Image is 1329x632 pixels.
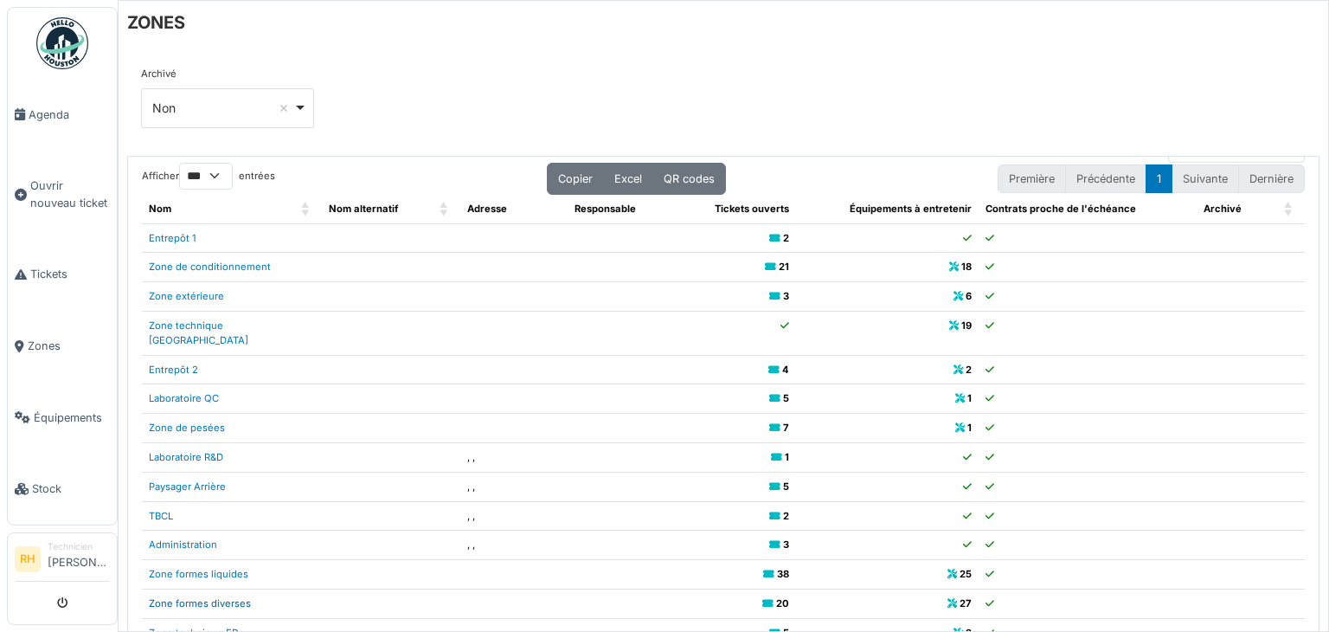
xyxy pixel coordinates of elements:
span: Tickets ouverts [715,203,789,215]
span: Archivé [1204,203,1242,215]
a: Zone de conditionnement [149,261,271,273]
button: Remove item: 'false' [275,100,292,117]
b: 19 [961,319,972,332]
b: 21 [779,261,789,273]
b: 18 [961,261,972,273]
h6: ZONES [127,12,185,33]
b: 3 [783,290,789,302]
a: Zone extérieure [149,290,224,302]
span: Équipements [34,410,110,426]
a: Zone de pesées [149,422,225,434]
button: Copier [547,163,604,195]
span: Excel [614,172,642,185]
a: Ouvrir nouveau ticket [8,151,117,239]
b: 38 [777,568,789,580]
b: 2 [783,510,789,522]
span: Nom alternatif [329,203,398,215]
nav: pagination [998,164,1305,193]
b: 6 [966,290,972,302]
a: Paysager Arrière [149,480,226,493]
span: Nom [149,203,171,215]
span: Nom alternatif: Activate to sort [440,195,450,223]
b: 2 [966,364,972,376]
b: 3 [783,538,789,551]
a: Zone technique [GEOGRAPHIC_DATA] [149,319,248,346]
select: Afficherentrées [179,163,233,190]
td: , , [460,531,568,560]
span: Archivé: Activate to sort [1284,195,1294,223]
b: 27 [960,597,972,609]
li: RH [15,546,41,572]
a: Laboratoire QC [149,392,219,404]
label: Archivé [141,67,177,81]
label: Afficher entrées [142,163,275,190]
button: Excel [603,163,653,195]
a: Agenda [8,79,117,151]
span: Ouvrir nouveau ticket [30,177,110,210]
b: 1 [967,422,972,434]
a: Administration [149,538,217,551]
b: 25 [960,568,972,580]
button: 1 [1146,164,1172,193]
a: Tickets [8,239,117,311]
span: Responsable [575,203,636,215]
b: 7 [783,422,789,434]
div: Non [152,99,293,117]
a: Équipements [8,382,117,454]
span: Zones [28,338,110,354]
td: , , [460,501,568,531]
a: Stock [8,454,117,526]
button: QR codes [652,163,726,195]
b: 4 [782,364,789,376]
img: Badge_color-CXgf-gQk.svg [36,17,88,69]
a: Entrepôt 2 [149,364,198,376]
b: 1 [785,451,789,463]
span: Copier [558,172,593,185]
span: Contrats proche de l'échéance [986,203,1136,215]
td: , , [460,442,568,472]
span: Tickets [30,266,110,282]
b: 20 [776,597,789,609]
div: Technicien [48,540,110,553]
a: RH Technicien[PERSON_NAME] [15,540,110,582]
b: 2 [783,232,789,244]
a: Zones [8,310,117,382]
a: TBCL [149,510,173,522]
td: , , [460,472,568,501]
b: 1 [967,392,972,404]
a: Entrepôt 1 [149,232,196,244]
b: 5 [783,392,789,404]
a: Zone formes diverses [149,597,251,609]
li: [PERSON_NAME] [48,540,110,577]
span: Nom: Activate to sort [301,195,311,223]
span: Stock [32,480,110,497]
span: QR codes [664,172,715,185]
b: 5 [783,480,789,493]
span: Équipements à entretenir [850,203,972,215]
a: Zone formes liquides [149,568,248,580]
a: Laboratoire R&D [149,451,223,463]
span: Adresse [467,203,507,215]
span: Agenda [29,106,110,123]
